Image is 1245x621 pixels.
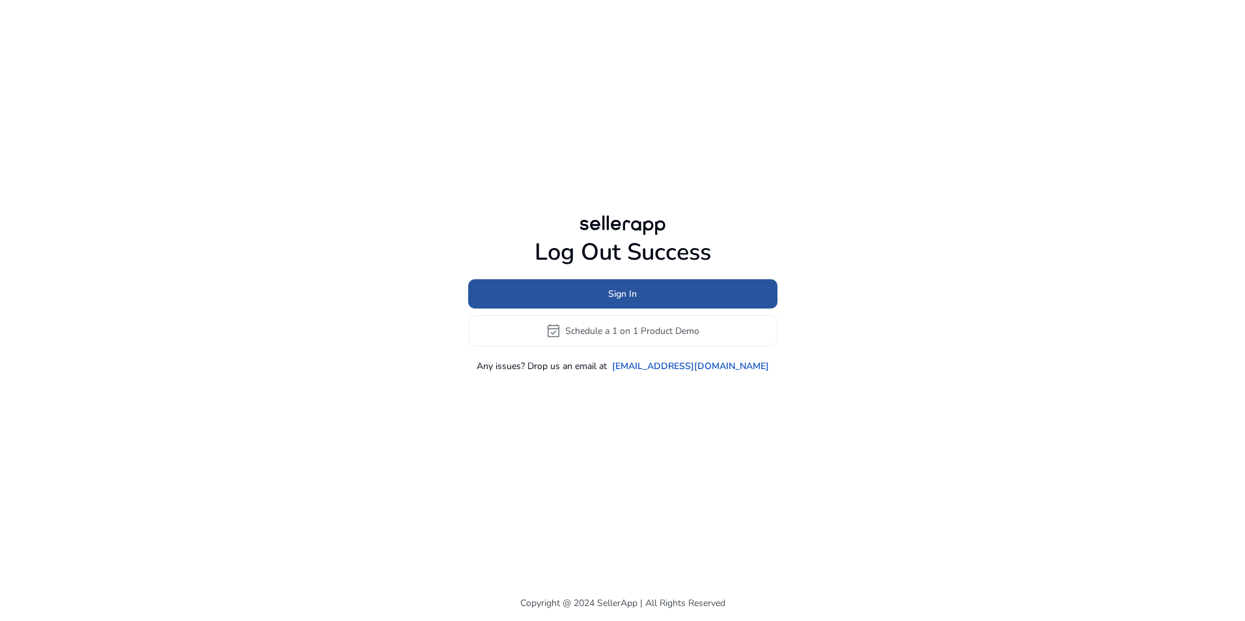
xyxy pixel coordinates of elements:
button: event_availableSchedule a 1 on 1 Product Demo [468,315,777,346]
h1: Log Out Success [468,238,777,266]
p: Any issues? Drop us an email at [477,359,607,373]
span: event_available [546,323,561,338]
button: Sign In [468,279,777,309]
span: Sign In [608,287,637,301]
a: [EMAIL_ADDRESS][DOMAIN_NAME] [612,359,769,373]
